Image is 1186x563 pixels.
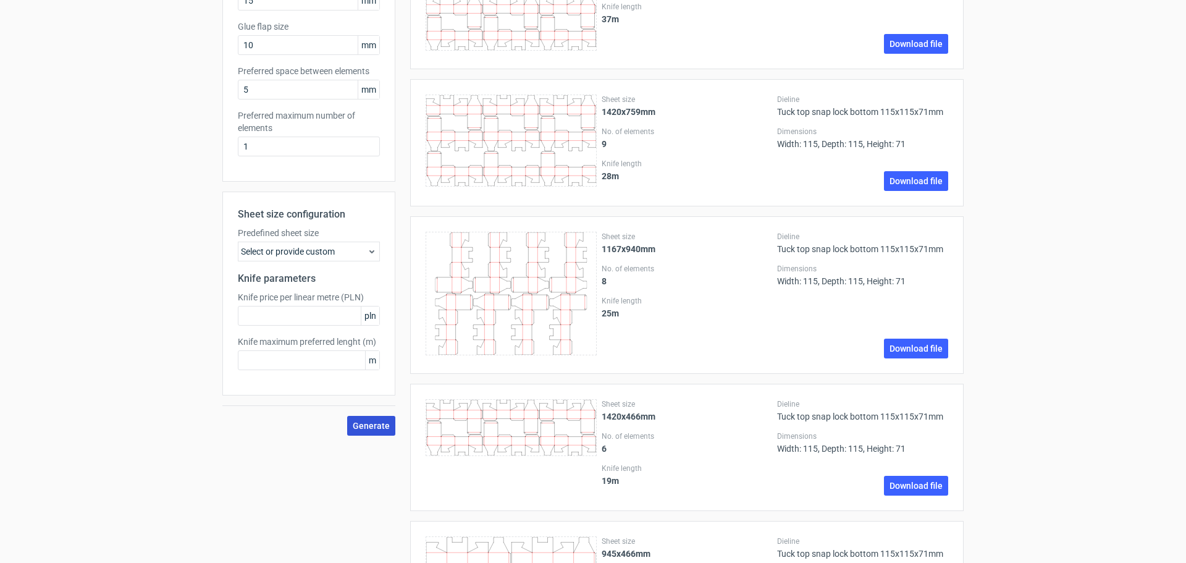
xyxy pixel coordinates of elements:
[358,36,379,54] span: mm
[777,95,948,117] div: Tuck top snap lock bottom 115x115x71mm
[361,307,379,325] span: pln
[884,339,948,358] a: Download file
[602,14,619,24] strong: 37 m
[602,308,619,318] strong: 25 m
[238,242,380,261] div: Select or provide custom
[602,264,773,274] label: No. of elements
[602,159,773,169] label: Knife length
[602,2,773,12] label: Knife length
[602,444,607,454] strong: 6
[238,271,380,286] h2: Knife parameters
[602,431,773,441] label: No. of elements
[884,476,948,496] a: Download file
[884,171,948,191] a: Download file
[238,291,380,303] label: Knife price per linear metre (PLN)
[238,109,380,134] label: Preferred maximum number of elements
[777,536,948,559] div: Tuck top snap lock bottom 115x115x71mm
[777,399,948,421] div: Tuck top snap lock bottom 115x115x71mm
[777,232,948,242] label: Dieline
[777,431,948,454] div: Width: 115, Depth: 115, Height: 71
[777,399,948,409] label: Dieline
[238,65,380,77] label: Preferred space between elements
[602,476,619,486] strong: 19 m
[602,399,773,409] label: Sheet size
[777,95,948,104] label: Dieline
[777,127,948,137] label: Dimensions
[602,95,773,104] label: Sheet size
[602,171,619,181] strong: 28 m
[347,416,395,436] button: Generate
[602,276,607,286] strong: 8
[238,336,380,348] label: Knife maximum preferred lenght (m)
[777,264,948,286] div: Width: 115, Depth: 115, Height: 71
[602,139,607,149] strong: 9
[602,549,650,559] strong: 945x466mm
[358,80,379,99] span: mm
[353,421,390,430] span: Generate
[602,412,655,421] strong: 1420x466mm
[884,34,948,54] a: Download file
[602,232,773,242] label: Sheet size
[602,296,773,306] label: Knife length
[602,536,773,546] label: Sheet size
[238,20,380,33] label: Glue flap size
[777,536,948,546] label: Dieline
[777,431,948,441] label: Dimensions
[777,127,948,149] div: Width: 115, Depth: 115, Height: 71
[238,207,380,222] h2: Sheet size configuration
[602,244,655,254] strong: 1167x940mm
[777,232,948,254] div: Tuck top snap lock bottom 115x115x71mm
[777,264,948,274] label: Dimensions
[602,127,773,137] label: No. of elements
[238,227,380,239] label: Predefined sheet size
[602,464,773,473] label: Knife length
[365,351,379,370] span: m
[602,107,655,117] strong: 1420x759mm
